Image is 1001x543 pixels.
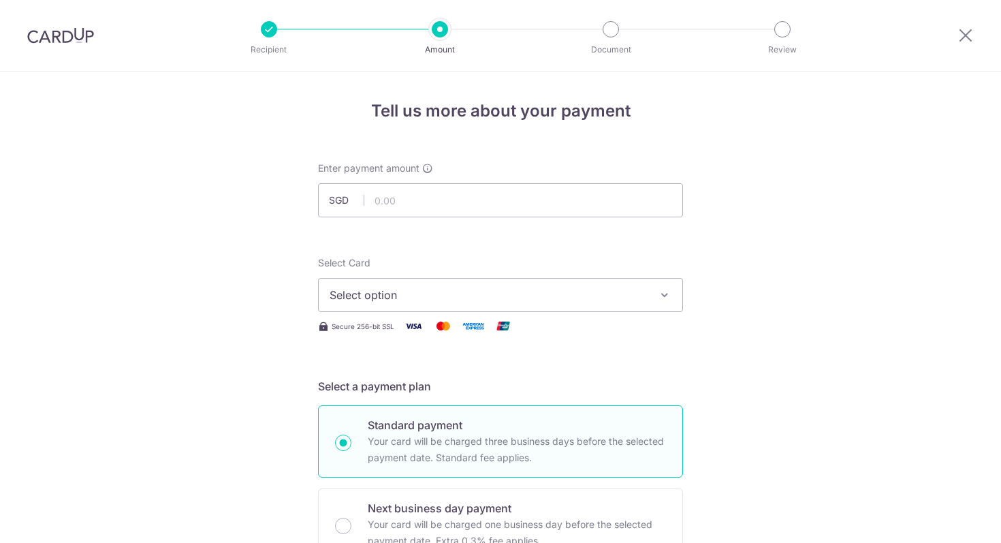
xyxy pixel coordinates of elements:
[318,161,419,175] span: Enter payment amount
[330,287,647,303] span: Select option
[318,278,683,312] button: Select option
[368,500,666,516] p: Next business day payment
[732,43,833,57] p: Review
[318,99,683,123] h4: Tell us more about your payment
[27,27,94,44] img: CardUp
[368,433,666,466] p: Your card will be charged three business days before the selected payment date. Standard fee appl...
[368,417,666,433] p: Standard payment
[913,502,987,536] iframe: Opens a widget where you can find more information
[430,317,457,335] img: Mastercard
[490,317,517,335] img: Union Pay
[460,317,487,335] img: American Express
[318,257,370,268] span: translation missing: en.payables.payment_networks.credit_card.summary.labels.select_card
[318,183,683,217] input: 0.00
[390,43,490,57] p: Amount
[329,193,364,207] span: SGD
[332,321,394,332] span: Secure 256-bit SSL
[560,43,661,57] p: Document
[219,43,319,57] p: Recipient
[318,378,683,394] h5: Select a payment plan
[400,317,427,335] img: Visa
